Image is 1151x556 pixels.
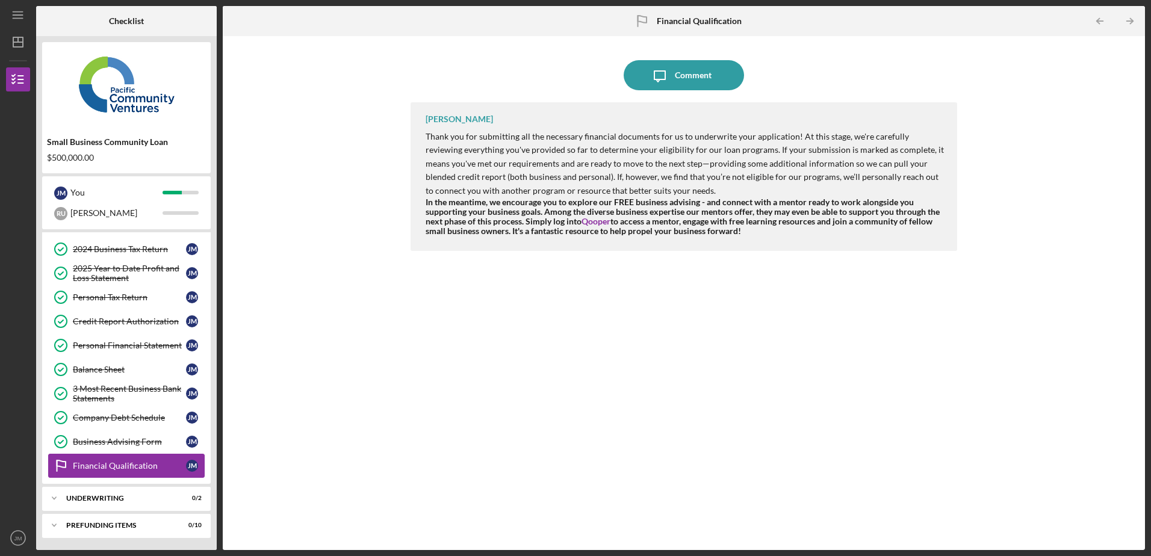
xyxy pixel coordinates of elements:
div: Comment [675,60,712,90]
div: J M [186,243,198,255]
div: Credit Report Authorization [73,317,186,326]
p: Thank you for submitting all the necessary financial documents for us to underwrite your applicat... [426,130,945,197]
div: 2025 Year to Date Profit and Loss Statement [73,264,186,283]
a: 3 Most Recent Business Bank StatementsJM [48,381,205,406]
a: Personal Tax ReturnJM [48,285,205,309]
div: Small Business Community Loan [47,137,206,147]
div: [PERSON_NAME] [70,203,163,223]
div: J M [186,339,198,351]
b: Checklist [109,16,144,26]
div: J M [186,315,198,327]
button: Comment [624,60,744,90]
div: Balance Sheet [73,365,186,374]
div: $500,000.00 [47,153,206,162]
b: Financial Qualification [657,16,742,26]
a: Company Debt ScheduleJM [48,406,205,430]
strong: In the meantime, we encourage you to explore our FREE business advising - and connect with a ment... [426,197,940,236]
div: J M [186,291,198,303]
button: JM [6,526,30,550]
text: JM [14,535,22,542]
a: Balance SheetJM [48,357,205,381]
div: J M [186,436,198,448]
div: J M [186,412,198,424]
div: You [70,182,163,203]
div: Prefunding Items [66,522,172,529]
div: [PERSON_NAME] [426,114,493,124]
a: 2025 Year to Date Profit and Loss StatementJM [48,261,205,285]
div: Underwriting [66,495,172,502]
img: Product logo [42,48,211,120]
div: J M [54,187,67,200]
div: Personal Financial Statement [73,341,186,350]
div: 2024 Business Tax Return [73,244,186,254]
div: 3 Most Recent Business Bank Statements [73,384,186,403]
div: J M [186,460,198,472]
div: Business Advising Form [73,437,186,446]
a: Business Advising FormJM [48,430,205,454]
a: Qooper [582,216,610,226]
a: Credit Report AuthorizationJM [48,309,205,333]
div: 0 / 2 [180,495,202,502]
div: Company Debt Schedule [73,413,186,422]
a: Personal Financial StatementJM [48,333,205,357]
a: Financial QualificationJM [48,454,205,478]
a: 2024 Business Tax ReturnJM [48,237,205,261]
div: J M [186,363,198,375]
div: Financial Qualification [73,461,186,471]
div: 0 / 10 [180,522,202,529]
div: J M [186,388,198,400]
div: Personal Tax Return [73,292,186,302]
div: R U [54,207,67,220]
div: J M [186,267,198,279]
